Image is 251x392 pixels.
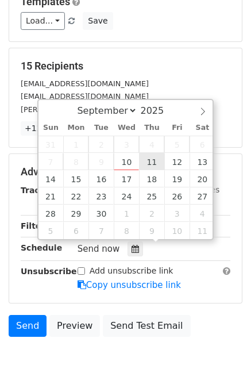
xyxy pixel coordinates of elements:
[38,153,64,170] span: September 7, 2025
[63,187,88,205] span: September 22, 2025
[9,315,47,337] a: Send
[63,222,88,239] span: October 6, 2025
[83,12,113,30] button: Save
[21,12,65,30] a: Load...
[190,187,215,205] span: September 27, 2025
[21,186,59,195] strong: Tracking
[78,244,120,254] span: Send now
[114,205,139,222] span: October 1, 2025
[38,124,64,132] span: Sun
[78,280,181,290] a: Copy unsubscribe link
[90,265,173,277] label: Add unsubscribe link
[139,205,164,222] span: October 2, 2025
[190,136,215,153] span: September 6, 2025
[21,92,149,101] small: [EMAIL_ADDRESS][DOMAIN_NAME]
[38,222,64,239] span: October 5, 2025
[88,222,114,239] span: October 7, 2025
[190,124,215,132] span: Sat
[21,105,210,114] small: [PERSON_NAME][EMAIL_ADDRESS][DOMAIN_NAME]
[63,205,88,222] span: September 29, 2025
[103,315,190,337] a: Send Test Email
[21,121,69,136] a: +12 more
[88,136,114,153] span: September 2, 2025
[190,170,215,187] span: September 20, 2025
[139,153,164,170] span: September 11, 2025
[190,222,215,239] span: October 11, 2025
[21,243,62,252] strong: Schedule
[88,153,114,170] span: September 9, 2025
[164,153,190,170] span: September 12, 2025
[49,315,100,337] a: Preview
[114,187,139,205] span: September 24, 2025
[164,222,190,239] span: October 10, 2025
[114,136,139,153] span: September 3, 2025
[164,205,190,222] span: October 3, 2025
[38,136,64,153] span: August 31, 2025
[21,60,230,72] h5: 15 Recipients
[88,205,114,222] span: September 30, 2025
[164,170,190,187] span: September 19, 2025
[139,222,164,239] span: October 9, 2025
[88,124,114,132] span: Tue
[38,170,64,187] span: September 14, 2025
[38,205,64,222] span: September 28, 2025
[63,136,88,153] span: September 1, 2025
[114,124,139,132] span: Wed
[21,221,50,230] strong: Filters
[114,222,139,239] span: October 8, 2025
[137,105,179,116] input: Year
[21,79,149,88] small: [EMAIL_ADDRESS][DOMAIN_NAME]
[164,187,190,205] span: September 26, 2025
[63,170,88,187] span: September 15, 2025
[21,166,230,178] h5: Advanced
[114,170,139,187] span: September 17, 2025
[114,153,139,170] span: September 10, 2025
[63,124,88,132] span: Mon
[88,170,114,187] span: September 16, 2025
[88,187,114,205] span: September 23, 2025
[139,170,164,187] span: September 18, 2025
[38,187,64,205] span: September 21, 2025
[190,153,215,170] span: September 13, 2025
[194,337,251,392] iframe: Chat Widget
[139,136,164,153] span: September 4, 2025
[63,153,88,170] span: September 8, 2025
[139,124,164,132] span: Thu
[21,267,77,276] strong: Unsubscribe
[190,205,215,222] span: October 4, 2025
[139,187,164,205] span: September 25, 2025
[164,124,190,132] span: Fri
[164,136,190,153] span: September 5, 2025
